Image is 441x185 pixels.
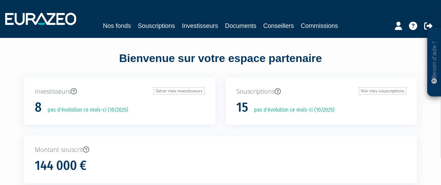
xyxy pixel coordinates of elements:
a: Nos fonds [103,21,131,31]
p: Montant souscrit [35,145,406,154]
a: Commissions [301,21,338,31]
a: Voir mes souscriptions [359,87,406,95]
h1: 144 000 € [35,158,86,173]
a: Gérer mes investisseurs [154,87,205,95]
p: pas d'évolution ce mois-ci (10/2025) [249,106,335,114]
div: Bienvenue sur votre espace partenaire [19,51,422,78]
a: Investisseurs [182,21,218,31]
a: Documents [225,21,256,31]
p: pas d'évolution ce mois-ci (10/2025) [43,106,128,114]
a: Souscriptions [138,21,175,31]
p: Investisseurs [35,87,205,96]
img: 1732889491-logotype_eurazeo_blanc_rvb.png [5,13,76,25]
a: Conseillers [263,21,294,31]
h1: 15 [236,100,248,115]
p: Besoin d'aide ? [430,31,438,93]
h1: 8 [35,100,42,115]
p: Souscriptions [236,87,406,96]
